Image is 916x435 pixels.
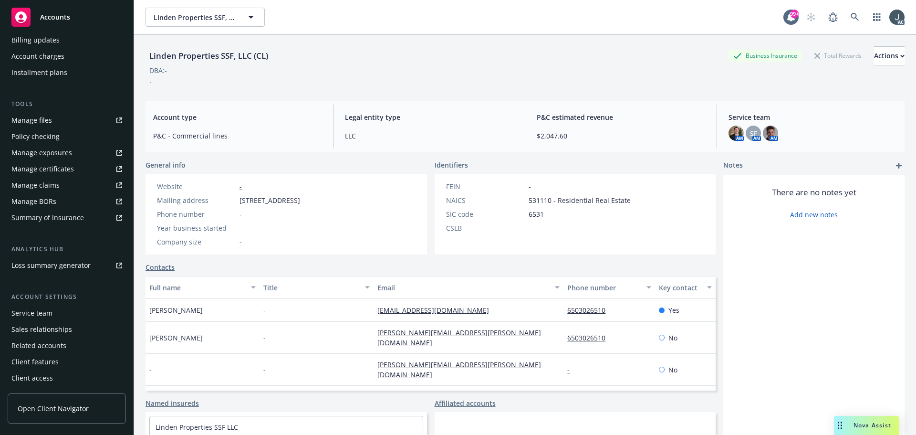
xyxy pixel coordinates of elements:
a: Manage files [8,113,126,128]
a: Linden Properties SSF LLC [156,423,238,432]
div: Service team [11,306,52,321]
span: Accounts [40,13,70,21]
div: Manage files [11,113,52,128]
a: Search [845,8,864,27]
div: Year business started [157,223,236,233]
a: Policy checking [8,129,126,144]
span: Account type [153,112,322,122]
span: - [239,237,242,247]
div: FEIN [446,181,525,191]
img: photo [889,10,905,25]
a: Billing updates [8,32,126,48]
a: Manage BORs [8,194,126,209]
span: No [668,333,677,343]
a: Named insureds [146,398,199,408]
button: Phone number [563,276,655,299]
a: - [239,182,242,191]
img: photo [763,126,778,141]
div: Analytics hub [8,244,126,254]
button: Actions [874,46,905,65]
span: Notes [723,160,743,171]
span: - [263,365,266,375]
span: - [263,305,266,315]
span: - [239,209,242,219]
span: P&C - Commercial lines [153,131,322,141]
a: Loss summary generator [8,258,126,273]
img: photo [729,126,744,141]
a: Manage certificates [8,161,126,177]
a: Accounts [8,4,126,31]
span: Nova Assist [854,421,891,429]
div: Manage certificates [11,161,74,177]
div: Account settings [8,292,126,302]
span: General info [146,160,186,170]
span: - [149,365,152,375]
div: Phone number [157,209,236,219]
div: SIC code [446,209,525,219]
div: Tools [8,99,126,109]
span: . [149,76,151,85]
div: Policy checking [11,129,60,144]
button: Key contact [655,276,716,299]
span: Legal entity type [345,112,513,122]
a: Related accounts [8,338,126,353]
span: Linden Properties SSF, LLC (CL) [154,12,236,22]
a: Sales relationships [8,322,126,337]
div: CSLB [446,223,525,233]
div: Website [157,181,236,191]
a: Client features [8,354,126,370]
button: Linden Properties SSF, LLC (CL) [146,8,265,27]
span: P&C estimated revenue [537,112,705,122]
div: Billing updates [11,32,60,48]
span: - [263,333,266,343]
button: Email [374,276,563,299]
span: - [239,223,242,233]
a: Affiliated accounts [435,398,496,408]
button: Title [260,276,374,299]
div: Loss summary generator [11,258,91,273]
span: [PERSON_NAME] [149,305,203,315]
a: [PERSON_NAME][EMAIL_ADDRESS][PERSON_NAME][DOMAIN_NAME] [377,328,541,347]
a: [PERSON_NAME][EMAIL_ADDRESS][PERSON_NAME][DOMAIN_NAME] [377,360,541,379]
a: Add new notes [790,210,838,220]
a: Contacts [146,262,175,272]
div: NAICS [446,195,525,205]
div: Title [263,283,359,293]
div: Company size [157,237,236,247]
span: Identifiers [435,160,468,170]
span: Service team [729,112,897,122]
div: Sales relationships [11,322,72,337]
span: No [668,365,677,375]
span: $2,047.60 [537,131,705,141]
span: [STREET_ADDRESS] [239,195,300,205]
a: - [567,365,577,374]
span: Open Client Navigator [18,403,89,414]
span: SF [750,128,757,138]
div: Total Rewards [810,50,866,62]
span: 6531 [529,209,544,219]
a: Account charges [8,49,126,64]
a: Summary of insurance [8,210,126,225]
a: 6503026510 [567,306,613,315]
div: Linden Properties SSF, LLC (CL) [146,50,272,62]
div: Installment plans [11,65,67,80]
div: Mailing address [157,195,236,205]
a: add [893,160,905,171]
div: Drag to move [834,416,846,435]
div: Client access [11,371,53,386]
div: Email [377,283,549,293]
div: Client features [11,354,59,370]
div: Phone number [567,283,640,293]
a: Client access [8,371,126,386]
a: Switch app [867,8,886,27]
span: - [529,181,531,191]
a: Start snowing [801,8,821,27]
a: 6503026510 [567,333,613,342]
a: Manage exposures [8,145,126,160]
div: Key contact [659,283,701,293]
span: [PERSON_NAME] [149,333,203,343]
div: DBA: - [149,65,167,75]
button: Full name [146,276,260,299]
a: Report a Bug [823,8,843,27]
